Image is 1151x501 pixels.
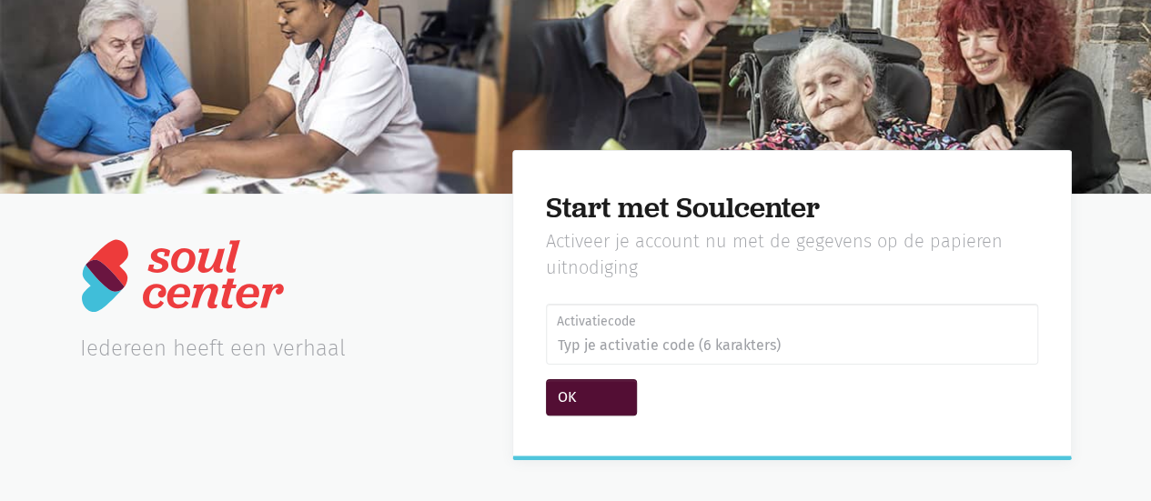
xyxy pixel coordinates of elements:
[546,379,637,416] button: OK
[80,237,285,314] img: Soulcenter
[80,336,467,362] p: Iedereen heeft een verhaal
[546,228,1038,282] p: Activeer je account nu met de gegevens op de papieren uitnodiging
[557,312,1025,332] label: Activatiecode
[546,191,1038,225] h2: Start met Soulcenter
[546,304,1038,366] input: Typ je activatie code (6 karakters)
